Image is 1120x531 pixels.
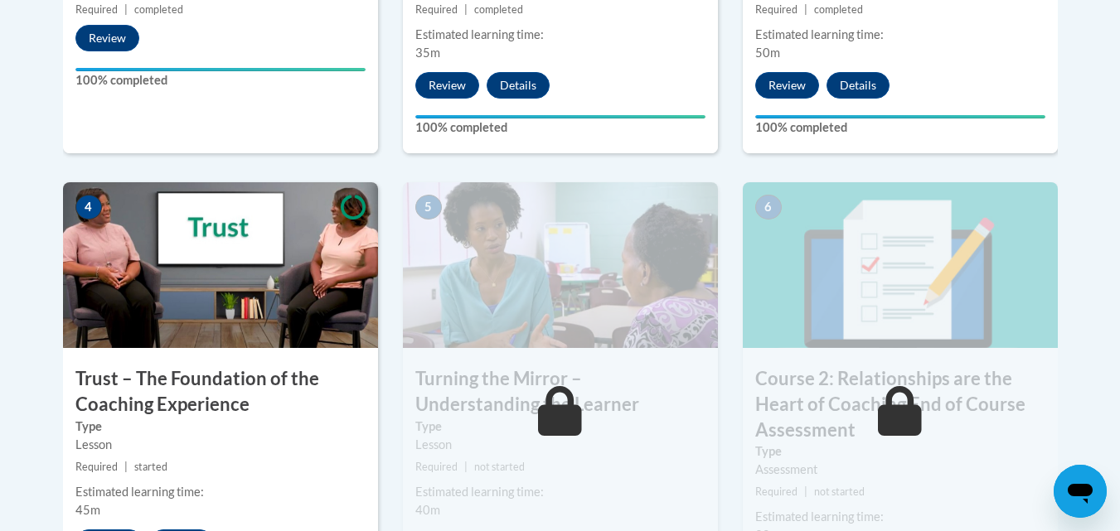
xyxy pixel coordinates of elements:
div: Estimated learning time: [755,26,1045,44]
span: Required [755,485,798,498]
div: Your progress [755,115,1045,118]
span: 6 [755,195,782,220]
span: Required [415,461,458,473]
span: 35m [415,46,440,60]
span: completed [134,3,183,16]
button: Details [487,72,550,99]
span: not started [814,485,865,498]
label: Type [755,442,1045,461]
div: Estimated learning time: [415,483,705,501]
span: | [464,461,468,473]
span: Required [755,3,798,16]
label: 100% completed [755,118,1045,137]
div: Your progress [415,115,705,118]
button: Review [75,25,139,51]
label: Type [75,418,366,436]
span: Required [75,3,118,16]
span: started [134,461,167,473]
span: | [804,485,807,498]
span: not started [474,461,525,473]
h3: Course 2: Relationships are the Heart of Coaching End of Course Assessment [743,366,1058,442]
img: Course Image [63,182,378,348]
div: Estimated learning time: [75,483,366,501]
button: Review [415,72,479,99]
span: | [804,3,807,16]
div: Assessment [755,461,1045,479]
h3: Trust – The Foundation of the Coaching Experience [63,366,378,418]
span: | [124,3,128,16]
div: Your progress [75,68,366,71]
span: Required [75,461,118,473]
button: Details [827,72,890,99]
label: Type [415,418,705,436]
span: 45m [75,503,100,517]
label: 100% completed [75,71,366,89]
span: | [124,461,128,473]
button: Review [755,72,819,99]
label: 100% completed [415,118,705,137]
div: Estimated learning time: [755,508,1045,526]
span: 4 [75,195,102,220]
span: completed [814,3,863,16]
h3: Turning the Mirror – Understanding the Learner [403,366,718,418]
img: Course Image [743,182,1058,348]
iframe: Button to launch messaging window [1054,465,1107,518]
span: Required [415,3,458,16]
div: Lesson [415,436,705,454]
span: 5 [415,195,442,220]
span: 40m [415,503,440,517]
div: Estimated learning time: [415,26,705,44]
span: | [464,3,468,16]
span: completed [474,3,523,16]
span: 50m [755,46,780,60]
div: Lesson [75,436,366,454]
img: Course Image [403,182,718,348]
